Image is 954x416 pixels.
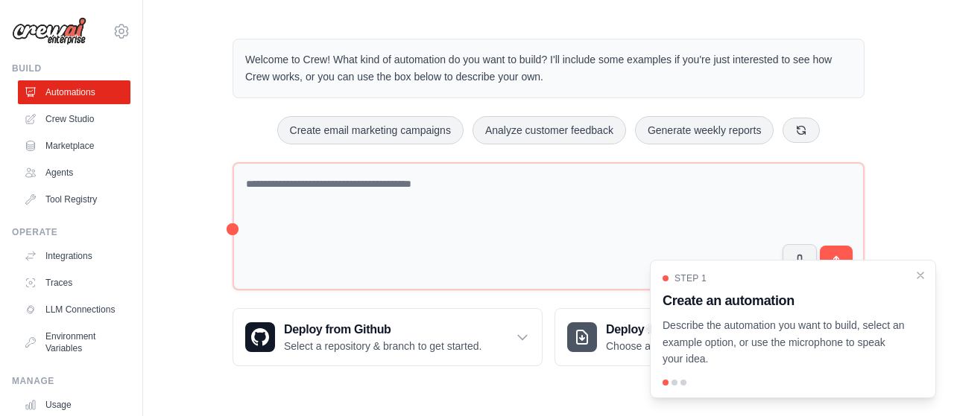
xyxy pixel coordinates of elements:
h3: Deploy from zip file [606,321,732,339]
div: Manage [12,375,130,387]
button: Analyze customer feedback [473,116,626,144]
h3: Create an automation [663,290,906,311]
button: Create email marketing campaigns [277,116,464,144]
span: Step 1 [675,272,707,284]
button: Generate weekly reports [635,116,774,144]
a: Marketplace [18,134,130,158]
a: Tool Registry [18,188,130,211]
div: Build [12,63,130,74]
a: Environment Variables [18,324,130,360]
p: Welcome to Crew! What kind of automation do you want to build? I'll include some examples if you'... [245,51,852,86]
h3: Deploy from Github [284,321,481,339]
a: Crew Studio [18,107,130,131]
p: Describe the automation you want to build, select an example option, or use the microphone to spe... [663,317,906,368]
iframe: Chat Widget [879,345,954,416]
a: Automations [18,80,130,104]
p: Choose a zip file to upload. [606,339,732,353]
p: Select a repository & branch to get started. [284,339,481,353]
div: Operate [12,226,130,238]
button: Close walkthrough [914,269,926,281]
a: Integrations [18,244,130,268]
a: Agents [18,161,130,185]
a: LLM Connections [18,298,130,321]
a: Traces [18,271,130,295]
img: Logo [12,17,86,45]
